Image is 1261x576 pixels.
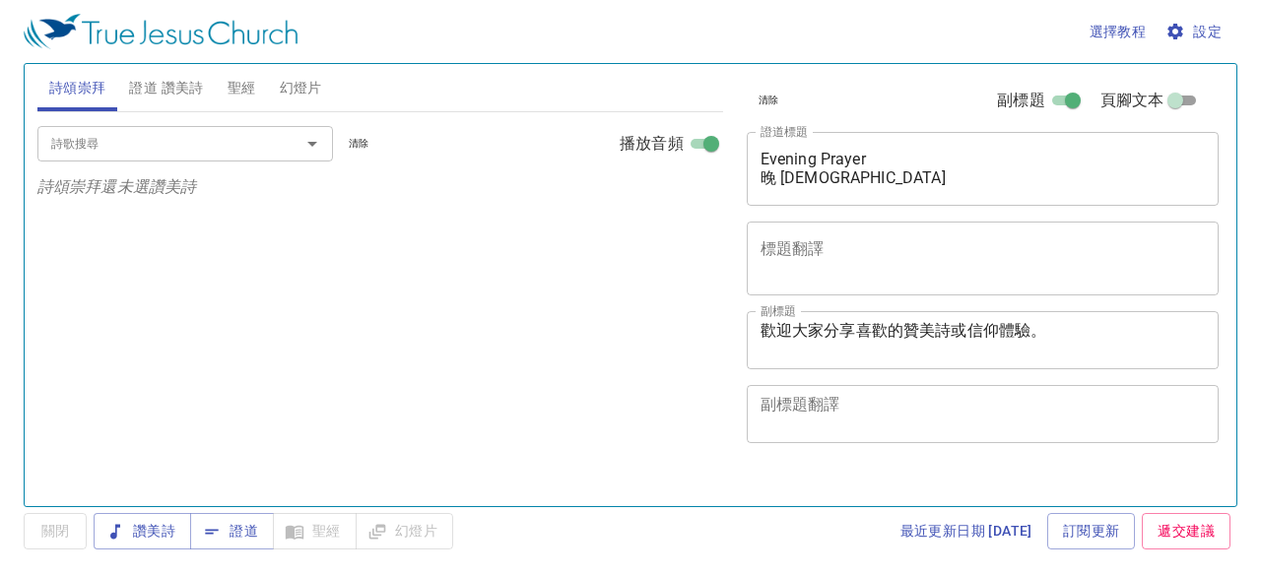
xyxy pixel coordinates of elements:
button: 清除 [337,132,381,156]
span: 最近更新日期 [DATE] [900,519,1032,544]
span: 副標題 [997,89,1044,112]
span: 遞交建議 [1158,519,1215,544]
button: 設定 [1161,14,1229,50]
a: 最近更新日期 [DATE] [893,513,1040,549]
span: 幻燈片 [280,76,322,100]
a: 遞交建議 [1142,513,1230,549]
textarea: Evening Prayer 晚 [DEMOGRAPHIC_DATA] [761,150,1206,187]
button: 清除 [747,89,791,112]
span: 選擇教程 [1090,20,1147,44]
textarea: 歡迎大家分享喜歡的贊美詩或信仰體驗。 [761,321,1206,358]
span: 訂閱更新 [1063,519,1120,544]
img: True Jesus Church [24,14,298,49]
span: 設定 [1169,20,1222,44]
button: 讚美詩 [94,513,191,549]
span: 證道 [206,519,258,544]
span: 播放音頻 [620,132,684,156]
button: 證道 [190,513,274,549]
i: 詩頌崇拜還未選讚美詩 [37,177,197,196]
button: 選擇教程 [1082,14,1155,50]
span: 聖經 [228,76,256,100]
a: 訂閱更新 [1047,513,1136,549]
button: Open [299,130,326,158]
span: 清除 [759,92,779,109]
span: 讚美詩 [109,519,175,544]
span: 證道 讚美詩 [129,76,203,100]
span: 詩頌崇拜 [49,76,106,100]
span: 頁腳文本 [1100,89,1164,112]
span: 清除 [349,135,369,153]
